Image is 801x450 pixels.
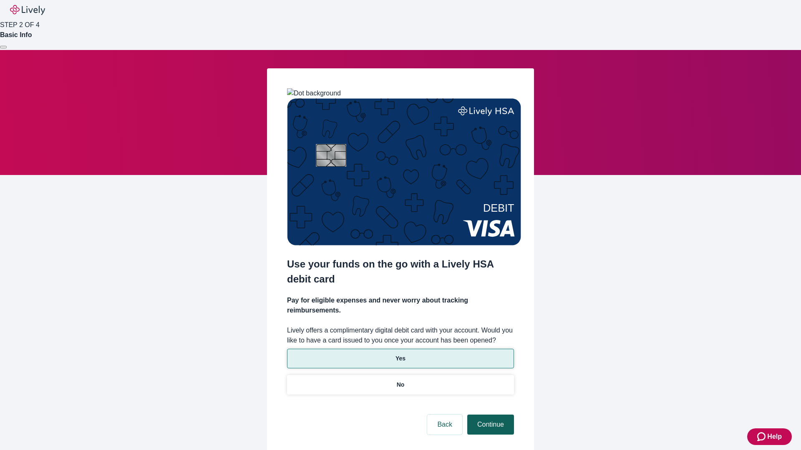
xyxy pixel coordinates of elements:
[287,349,514,368] button: Yes
[467,415,514,435] button: Continue
[757,432,767,442] svg: Zendesk support icon
[287,325,514,345] label: Lively offers a complimentary digital debit card with your account. Would you like to have a card...
[767,432,782,442] span: Help
[397,380,405,389] p: No
[287,98,521,245] img: Debit card
[287,257,514,287] h2: Use your funds on the go with a Lively HSA debit card
[395,354,406,363] p: Yes
[747,428,792,445] button: Zendesk support iconHelp
[10,5,45,15] img: Lively
[287,375,514,395] button: No
[427,415,462,435] button: Back
[287,295,514,315] h4: Pay for eligible expenses and never worry about tracking reimbursements.
[287,88,341,98] img: Dot background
